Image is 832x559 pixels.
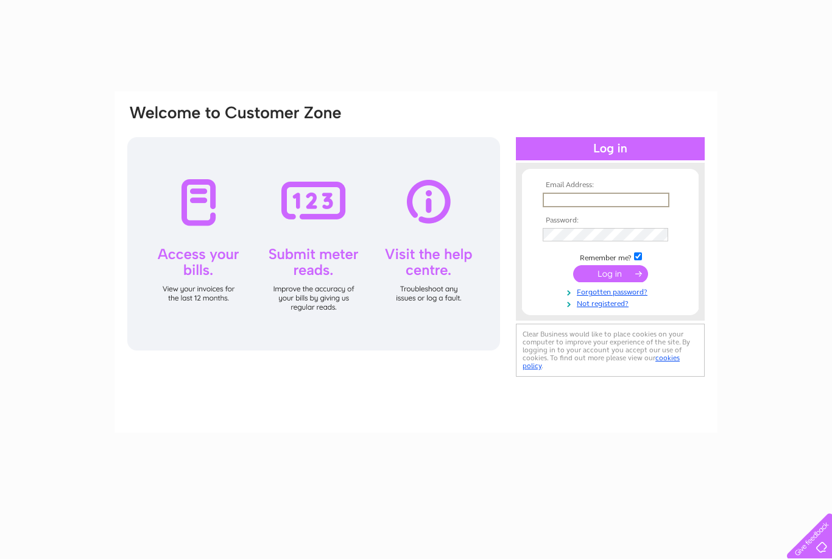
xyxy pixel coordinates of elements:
td: Remember me? [540,251,681,263]
a: Forgotten password? [543,285,681,297]
div: Clear Business would like to place cookies on your computer to improve your experience of the sit... [516,324,705,377]
a: Not registered? [543,297,681,308]
th: Email Address: [540,181,681,190]
a: cookies policy [523,354,680,370]
input: Submit [573,265,648,282]
th: Password: [540,216,681,225]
